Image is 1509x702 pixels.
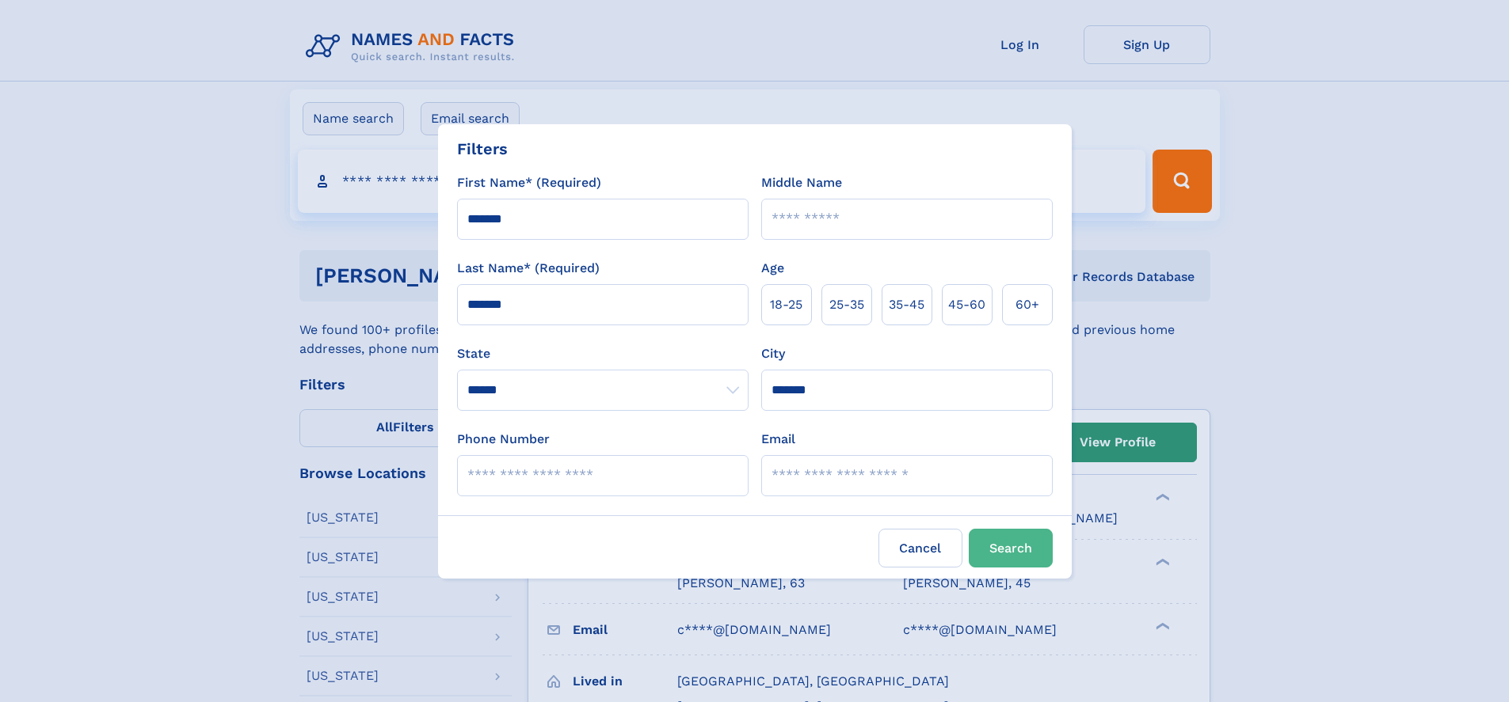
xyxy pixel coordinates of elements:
[878,529,962,567] label: Cancel
[770,295,802,314] span: 18‑25
[457,344,749,363] label: State
[889,295,924,314] span: 35‑45
[761,344,785,363] label: City
[457,137,508,161] div: Filters
[457,173,601,192] label: First Name* (Required)
[761,259,784,278] label: Age
[761,173,842,192] label: Middle Name
[969,529,1053,567] button: Search
[457,430,550,449] label: Phone Number
[1016,295,1039,314] span: 60+
[761,430,795,449] label: Email
[457,259,600,278] label: Last Name* (Required)
[829,295,864,314] span: 25‑35
[948,295,985,314] span: 45‑60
